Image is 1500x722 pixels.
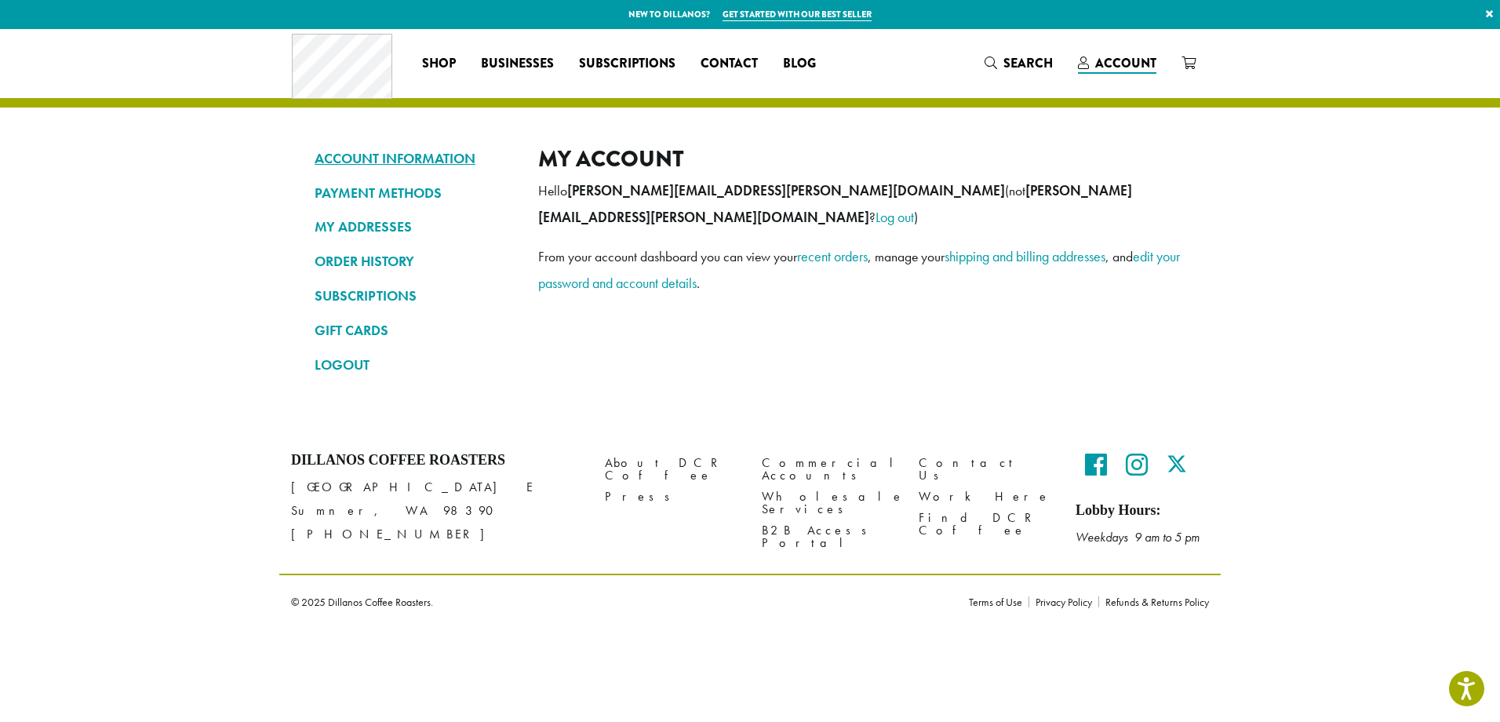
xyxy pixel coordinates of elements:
[1076,529,1200,545] em: Weekdays 9 am to 5 pm
[315,352,515,378] a: LOGOUT
[291,596,945,607] p: © 2025 Dillanos Coffee Roasters.
[701,54,758,74] span: Contact
[876,208,914,226] a: Log out
[762,487,895,520] a: Wholesale Services
[969,596,1029,607] a: Terms of Use
[538,178,1185,231] p: Hello (not ? )
[783,54,816,74] span: Blog
[291,476,581,546] p: [GEOGRAPHIC_DATA] E Sumner, WA 98390 [PHONE_NUMBER]
[919,508,1052,541] a: Find DCR Coffee
[315,180,515,206] a: PAYMENT METHODS
[567,182,1005,199] strong: [PERSON_NAME][EMAIL_ADDRESS][PERSON_NAME][DOMAIN_NAME]
[538,243,1185,297] p: From your account dashboard you can view your , manage your , and .
[1076,502,1209,520] h5: Lobby Hours:
[315,145,515,172] a: ACCOUNT INFORMATION
[1003,54,1053,72] span: Search
[762,520,895,554] a: B2B Access Portal
[1095,54,1156,72] span: Account
[315,283,515,309] a: SUBSCRIPTIONS
[1029,596,1098,607] a: Privacy Policy
[538,145,1185,173] h2: My account
[579,54,675,74] span: Subscriptions
[723,8,872,21] a: Get started with our best seller
[481,54,554,74] span: Businesses
[797,247,868,265] a: recent orders
[315,248,515,275] a: ORDER HISTORY
[945,247,1105,265] a: shipping and billing addresses
[315,213,515,240] a: MY ADDRESSES
[315,145,515,391] nav: Account pages
[919,452,1052,486] a: Contact Us
[605,452,738,486] a: About DCR Coffee
[1098,596,1209,607] a: Refunds & Returns Policy
[972,50,1065,76] a: Search
[762,452,895,486] a: Commercial Accounts
[315,317,515,344] a: GIFT CARDS
[605,487,738,508] a: Press
[291,452,581,469] h4: Dillanos Coffee Roasters
[422,54,456,74] span: Shop
[919,487,1052,508] a: Work Here
[410,51,468,76] a: Shop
